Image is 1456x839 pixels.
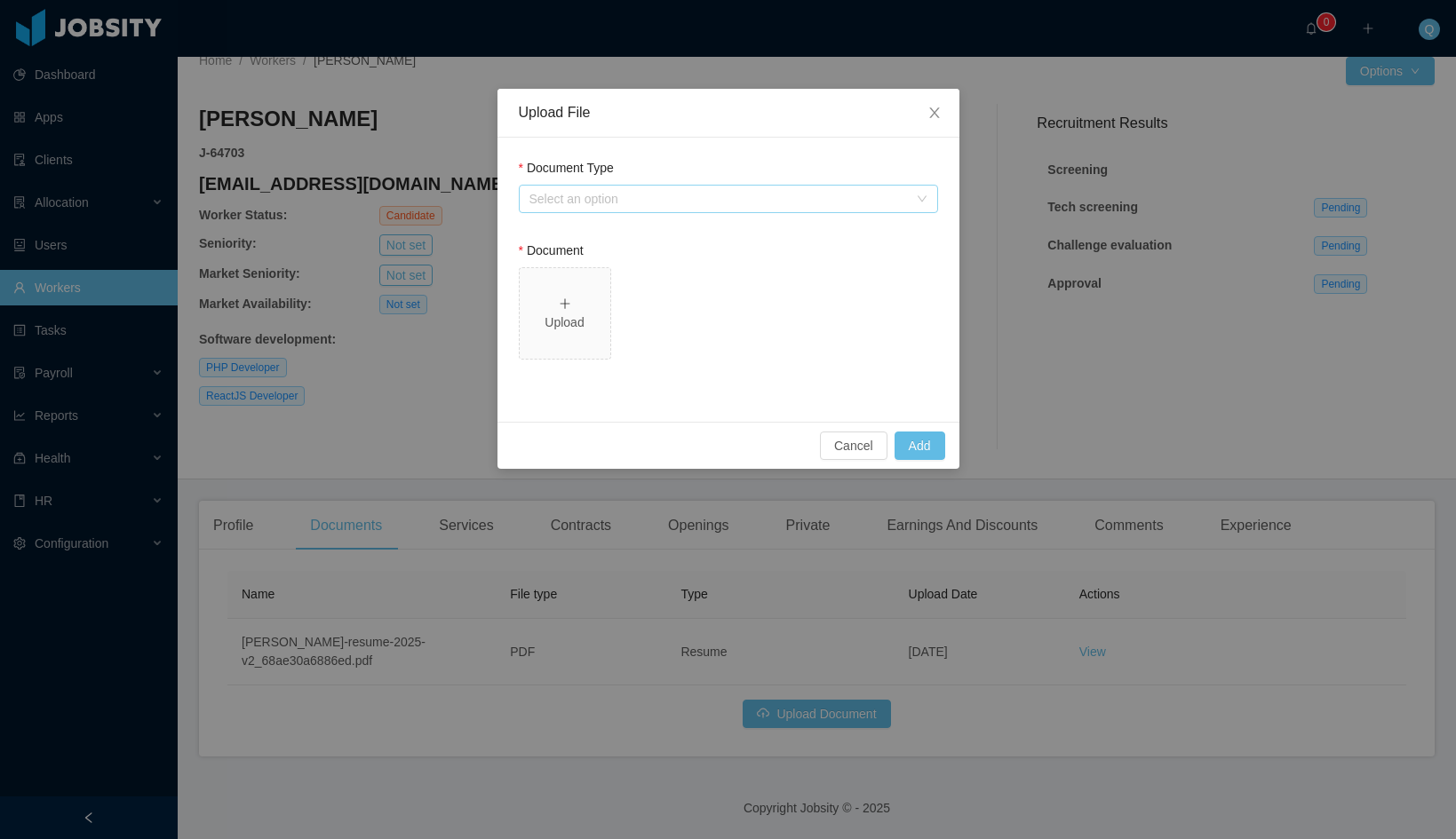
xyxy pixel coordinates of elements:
div: Upload File [519,103,938,123]
label: Document [519,243,584,257]
i: icon: plus [559,297,571,310]
i: icon: close [927,106,942,120]
i: icon: down [917,194,927,206]
div: Select an option [529,190,908,208]
label: Document Type [519,161,614,175]
div: Upload [527,313,603,332]
span: icon: plusUpload [520,268,610,359]
button: Add [895,431,945,460]
button: Close [910,89,959,139]
button: Cancel [820,431,887,460]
